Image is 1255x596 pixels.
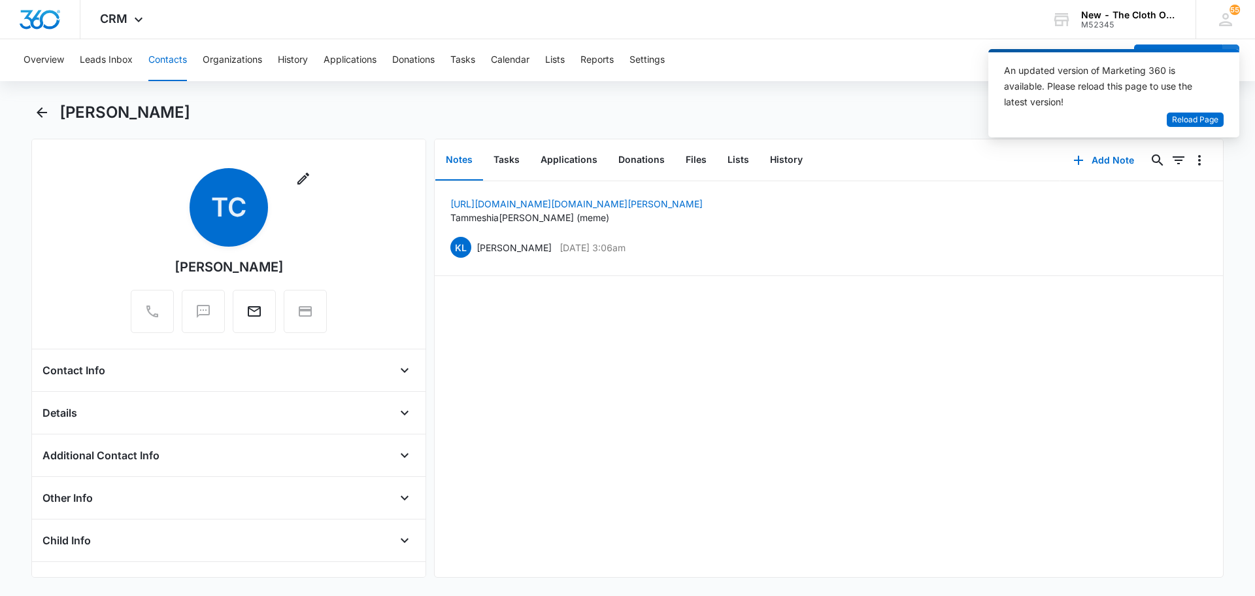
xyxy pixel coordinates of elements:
[1134,44,1222,76] button: Add Contact
[450,237,471,258] span: KL
[278,39,308,81] button: History
[1230,5,1240,15] div: notifications count
[1060,145,1147,176] button: Add Note
[760,140,813,181] button: History
[1081,20,1177,29] div: account id
[1147,150,1168,171] button: Search...
[24,39,64,81] button: Overview
[1189,150,1210,171] button: Overflow Menu
[717,140,760,181] button: Lists
[580,39,614,81] button: Reports
[545,39,565,81] button: Lists
[1168,150,1189,171] button: Filters
[394,572,415,593] button: Open
[42,447,159,463] h4: Additional Contact Info
[394,360,415,381] button: Open
[394,487,415,508] button: Open
[483,140,530,181] button: Tasks
[175,257,284,277] div: [PERSON_NAME]
[392,39,435,81] button: Donations
[190,168,268,247] span: TC
[394,445,415,466] button: Open
[608,140,675,181] button: Donations
[491,39,529,81] button: Calendar
[1081,10,1177,20] div: account name
[1230,5,1240,15] span: 55
[450,198,703,209] a: [URL][DOMAIN_NAME][DOMAIN_NAME][PERSON_NAME]
[530,140,608,181] button: Applications
[203,39,262,81] button: Organizations
[59,103,190,122] h1: [PERSON_NAME]
[42,405,77,421] h4: Details
[233,310,276,321] a: Email
[629,39,665,81] button: Settings
[394,530,415,551] button: Open
[1167,113,1224,128] button: Reload Page
[324,39,376,81] button: Applications
[42,490,93,506] h4: Other Info
[80,39,133,81] button: Leads Inbox
[435,140,483,181] button: Notes
[42,362,105,378] h4: Contact Info
[148,39,187,81] button: Contacts
[1004,63,1208,110] div: An updated version of Marketing 360 is available. Please reload this page to use the latest version!
[100,12,127,26] span: CRM
[394,402,415,423] button: Open
[450,39,475,81] button: Tasks
[560,241,626,254] p: [DATE] 3:06am
[1172,114,1218,126] span: Reload Page
[42,533,91,548] h4: Child Info
[675,140,717,181] button: Files
[450,211,703,224] p: Tammeshia [PERSON_NAME] (meme)
[477,241,552,254] p: [PERSON_NAME]
[42,575,116,591] h4: Additional Info
[31,102,52,123] button: Back
[233,290,276,333] button: Email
